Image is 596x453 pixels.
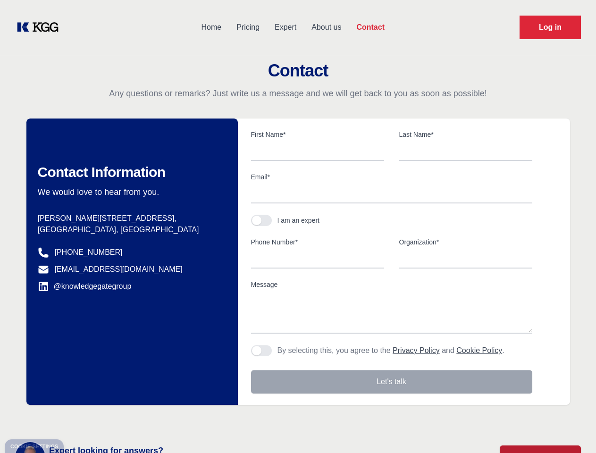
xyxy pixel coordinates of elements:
label: Message [251,280,532,289]
p: We would love to hear from you. [38,186,223,198]
button: Let's talk [251,370,532,394]
a: Contact [349,15,392,40]
p: By selecting this, you agree to the and . [277,345,504,356]
a: Request Demo [520,16,581,39]
div: I am an expert [277,216,320,225]
a: About us [304,15,349,40]
iframe: Chat Widget [549,408,596,453]
a: Cookie Policy [456,346,502,354]
label: Last Name* [399,130,532,139]
p: [GEOGRAPHIC_DATA], [GEOGRAPHIC_DATA] [38,224,223,235]
a: @knowledgegategroup [38,281,132,292]
a: KOL Knowledge Platform: Talk to Key External Experts (KEE) [15,20,66,35]
a: Expert [267,15,304,40]
a: [PHONE_NUMBER] [55,247,123,258]
p: Any questions or remarks? Just write us a message and we will get back to you as soon as possible! [11,88,585,99]
label: First Name* [251,130,384,139]
a: Pricing [229,15,267,40]
a: Privacy Policy [393,346,440,354]
label: Email* [251,172,532,182]
label: Phone Number* [251,237,384,247]
a: Home [193,15,229,40]
a: [EMAIL_ADDRESS][DOMAIN_NAME] [55,264,183,275]
label: Organization* [399,237,532,247]
div: Cookie settings [10,444,58,449]
h2: Contact Information [38,164,223,181]
h2: Contact [11,61,585,80]
p: [PERSON_NAME][STREET_ADDRESS], [38,213,223,224]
